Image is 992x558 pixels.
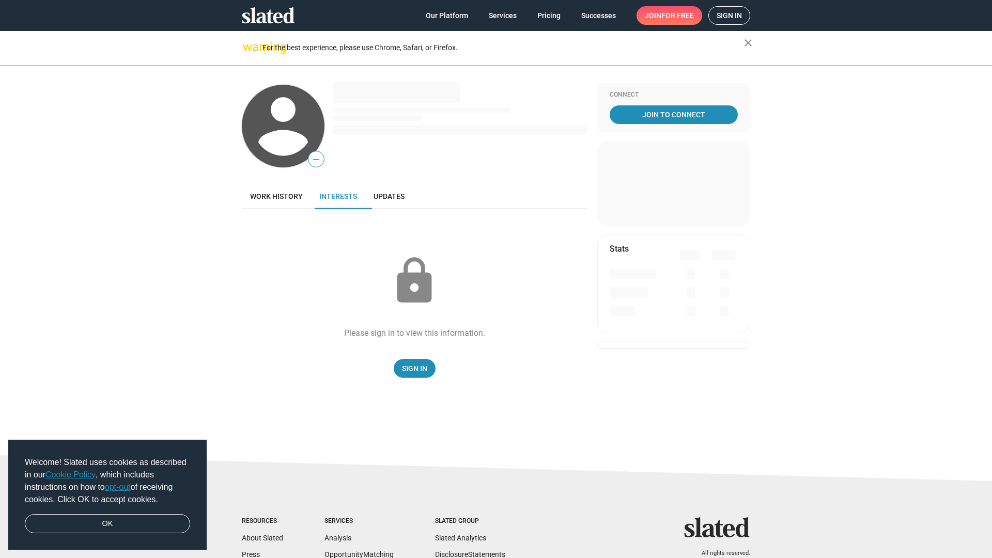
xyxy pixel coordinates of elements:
span: Successes [581,6,616,25]
span: Welcome! Slated uses cookies as described in our , which includes instructions on how to of recei... [25,456,190,506]
span: Sign in [717,7,742,24]
a: Join To Connect [610,105,738,124]
div: cookieconsent [8,440,207,550]
span: for free [661,6,694,25]
span: Our Platform [426,6,468,25]
a: Interests [311,184,365,209]
span: — [308,153,324,166]
div: Connect [610,91,738,99]
a: dismiss cookie message [25,514,190,534]
a: Joinfor free [637,6,702,25]
span: Work history [250,192,303,200]
a: Sign In [394,359,436,378]
span: Pricing [537,6,561,25]
div: Resources [242,517,283,525]
mat-icon: close [742,37,754,49]
span: Updates [374,192,405,200]
span: Services [489,6,517,25]
a: Our Platform [417,6,476,25]
a: Sign in [708,6,750,25]
a: Updates [365,184,413,209]
span: Sign In [402,359,427,378]
span: Join [645,6,694,25]
div: Slated Group [435,517,505,525]
a: Analysis [324,534,351,542]
mat-icon: lock [389,255,440,307]
a: opt-out [105,483,131,491]
span: Join To Connect [612,105,736,124]
div: For the best experience, please use Chrome, Safari, or Firefox. [262,41,744,55]
a: Cookie Policy [45,470,96,479]
mat-icon: warning [243,41,255,53]
span: Interests [319,192,357,200]
a: Work history [242,184,311,209]
a: Pricing [529,6,569,25]
a: Slated Analytics [435,534,486,542]
a: Services [481,6,525,25]
mat-card-title: Stats [610,243,629,254]
div: Please sign in to view this information. [344,328,485,338]
div: Services [324,517,394,525]
a: About Slated [242,534,283,542]
a: Successes [573,6,624,25]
